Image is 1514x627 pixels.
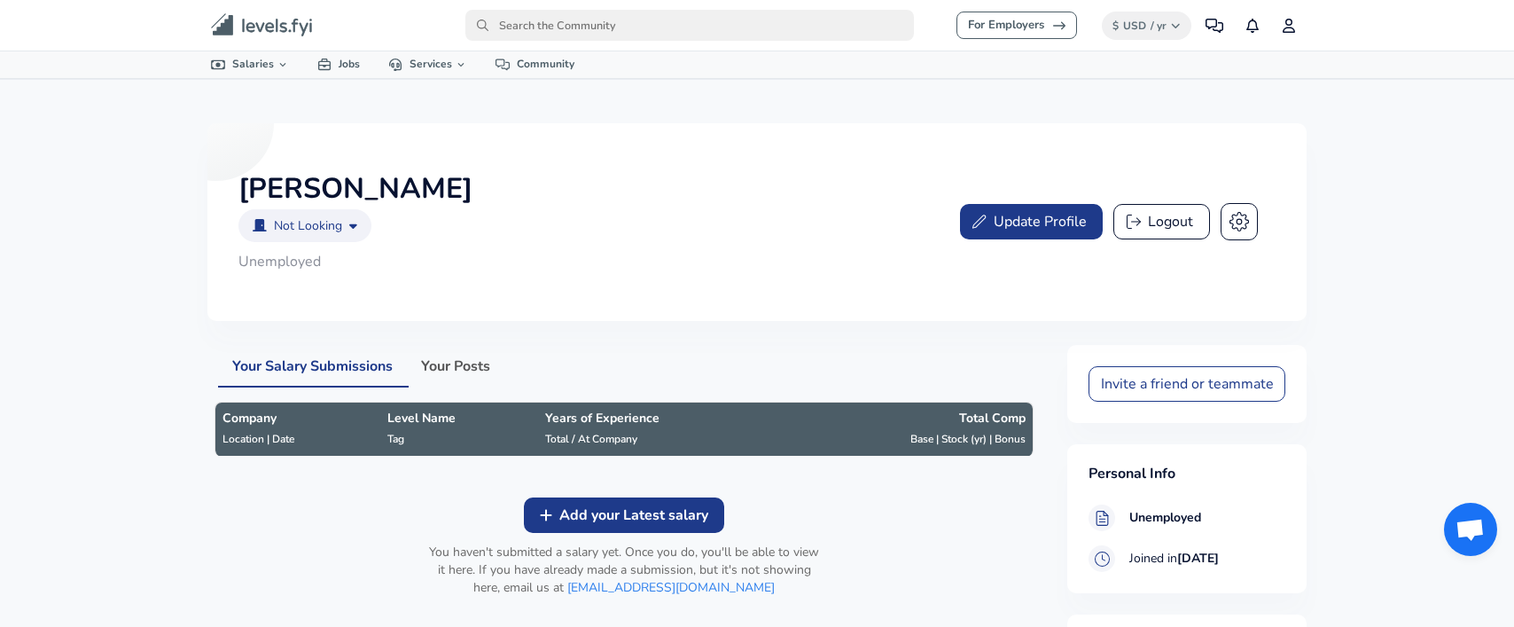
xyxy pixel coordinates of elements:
[910,432,1026,446] span: Base | Stock (yr) | Bonus
[238,251,472,272] p: Unemployed
[222,432,294,446] span: Location | Date
[1089,366,1285,402] button: Invite a friend or teammate
[545,432,637,446] span: Total / At Company
[1089,466,1285,483] h4: Personal Info
[1102,12,1191,40] button: $USD/ yr
[190,7,1324,43] nav: primary
[1123,19,1146,33] span: USD
[387,410,531,427] p: Level Name
[559,506,708,525] span: Add your Latest salary
[1129,550,1219,568] span: Joined in
[238,172,472,205] h2: [PERSON_NAME]
[374,51,481,77] a: Services
[1151,19,1167,33] span: / yr
[303,51,374,77] a: Jobs
[956,12,1077,39] a: For Employers
[1444,503,1497,556] div: Open chat
[465,10,914,41] input: Search the Community
[1113,204,1210,239] button: Logout
[1129,509,1201,527] b: Unemployed
[387,432,404,446] span: Tag
[218,345,407,388] button: Your Salary Submissions
[524,498,724,533] button: Add your Latest salary
[197,51,303,77] a: Salaries
[425,544,823,597] p: You haven't submitted a salary yet. Once you do, you'll be able to view it here. If you have alre...
[222,410,373,427] p: Company
[1112,19,1119,33] span: $
[792,410,1026,427] p: Total Comp
[1177,550,1219,567] b: [DATE]
[545,410,777,427] p: Years of Experience
[481,51,589,77] a: Community
[407,345,504,388] button: Your Posts
[960,204,1103,239] button: Update Profile
[567,579,775,596] a: [EMAIL_ADDRESS][DOMAIN_NAME]
[274,216,342,235] p: Not Looking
